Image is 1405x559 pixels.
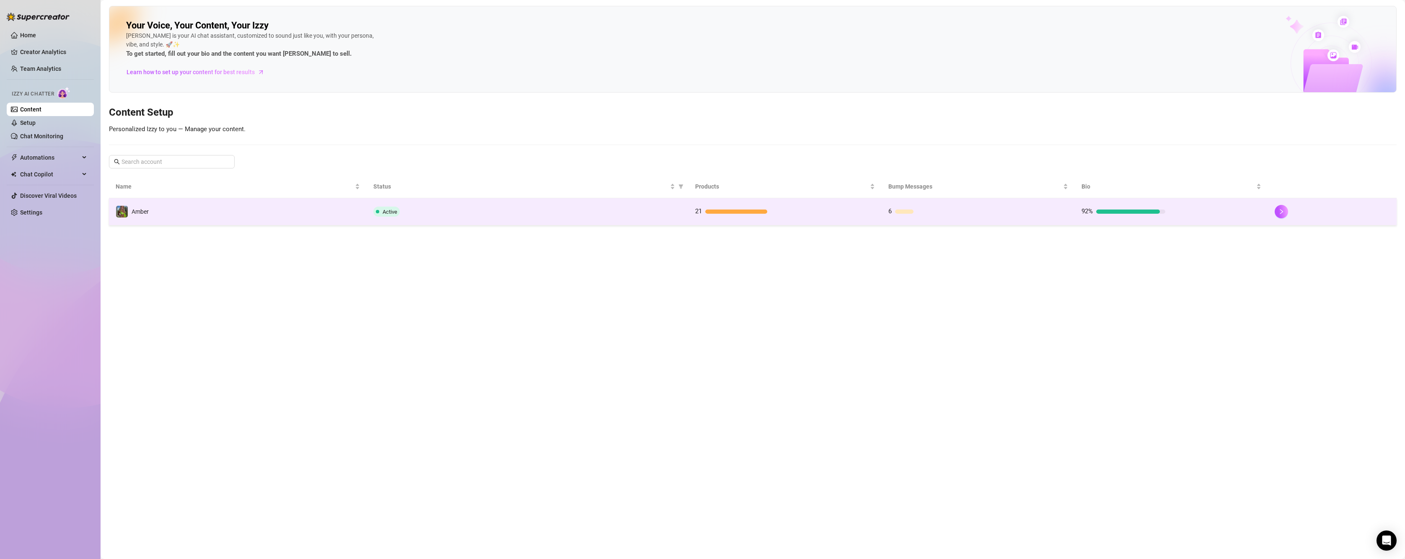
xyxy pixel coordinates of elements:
img: Chat Copilot [11,171,16,177]
img: AI Chatter [57,87,70,99]
span: Learn how to set up your content for best results [127,67,255,77]
a: Discover Viral Videos [20,192,77,199]
a: Learn how to set up your content for best results [126,65,271,79]
span: Status [373,182,668,191]
a: Content [20,106,41,113]
img: Amber [116,206,128,217]
span: arrow-right [257,68,265,76]
span: filter [678,184,683,189]
span: Automations [20,151,80,164]
a: Chat Monitoring [20,133,63,140]
img: logo-BBDzfeDw.svg [7,13,70,21]
span: Chat Copilot [20,168,80,181]
span: search [114,159,120,165]
img: ai-chatter-content-library-cLFOSyPT.png [1266,7,1396,92]
span: Active [383,209,397,215]
h3: Content Setup [109,106,1397,119]
div: [PERSON_NAME] is your AI chat assistant, customized to sound just like you, with your persona, vi... [126,31,378,59]
h2: Your Voice, Your Content, Your Izzy [126,20,269,31]
span: 6 [888,207,892,215]
span: Amber [132,208,149,215]
a: Home [20,32,36,39]
th: Products [688,175,882,198]
span: Bump Messages [888,182,1061,191]
input: Search account [122,157,223,166]
span: thunderbolt [11,154,18,161]
button: right [1275,205,1288,218]
span: 21 [695,207,702,215]
a: Settings [20,209,42,216]
a: Creator Analytics [20,45,87,59]
span: Personalized Izzy to you — Manage your content. [109,125,246,133]
span: Products [695,182,868,191]
th: Bio [1075,175,1268,198]
a: Setup [20,119,36,126]
a: Team Analytics [20,65,61,72]
strong: To get started, fill out your bio and the content you want [PERSON_NAME] to sell. [126,50,352,57]
span: Name [116,182,353,191]
th: Status [367,175,688,198]
span: Izzy AI Chatter [12,90,54,98]
span: 92% [1082,207,1093,215]
span: Bio [1082,182,1255,191]
th: Bump Messages [882,175,1075,198]
div: Open Intercom Messenger [1377,531,1397,551]
span: right [1278,209,1284,215]
span: filter [677,180,685,193]
th: Name [109,175,367,198]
